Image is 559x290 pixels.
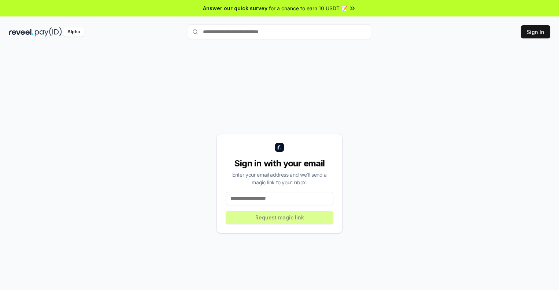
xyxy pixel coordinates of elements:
[521,25,550,38] button: Sign In
[226,171,333,186] div: Enter your email address and we’ll send a magic link to your inbox.
[226,158,333,169] div: Sign in with your email
[269,4,347,12] span: for a chance to earn 10 USDT 📝
[35,27,62,37] img: pay_id
[63,27,84,37] div: Alpha
[9,27,33,37] img: reveel_dark
[203,4,267,12] span: Answer our quick survey
[275,143,284,152] img: logo_small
